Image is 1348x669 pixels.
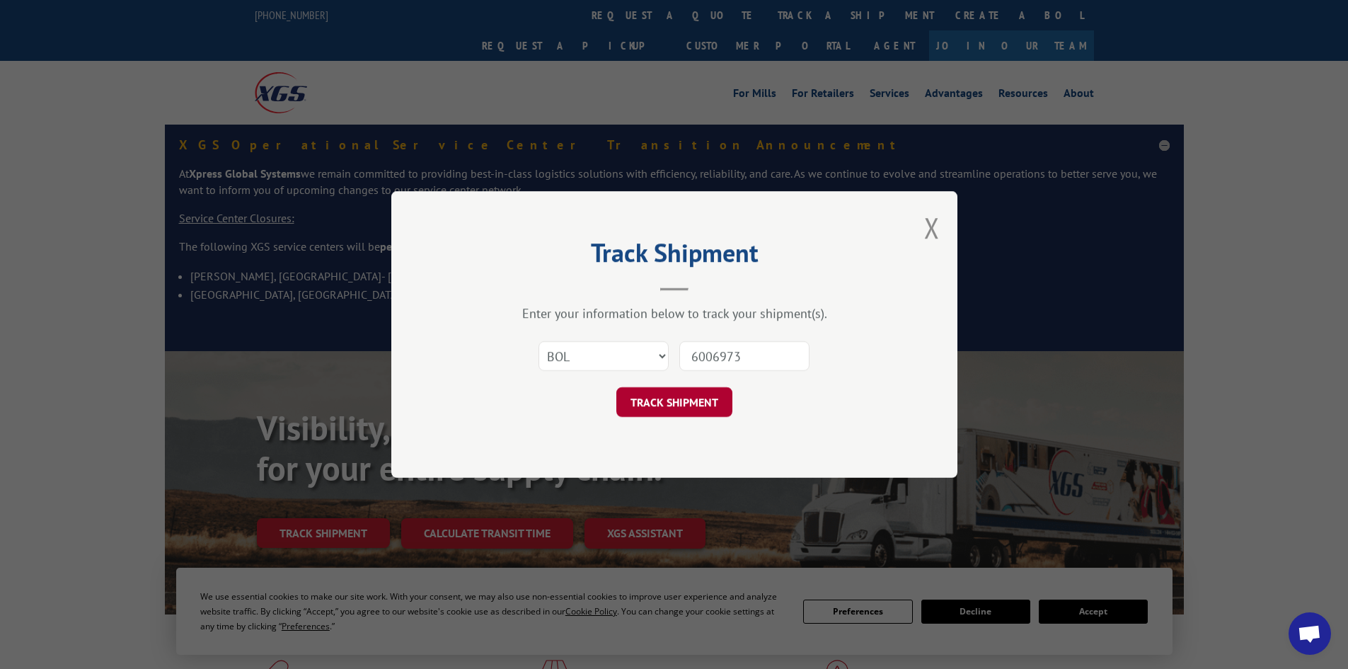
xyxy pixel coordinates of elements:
div: Enter your information below to track your shipment(s). [462,305,887,321]
h2: Track Shipment [462,243,887,270]
button: TRACK SHIPMENT [616,387,732,417]
button: Close modal [924,209,940,246]
input: Number(s) [679,341,810,371]
a: Open chat [1289,612,1331,655]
